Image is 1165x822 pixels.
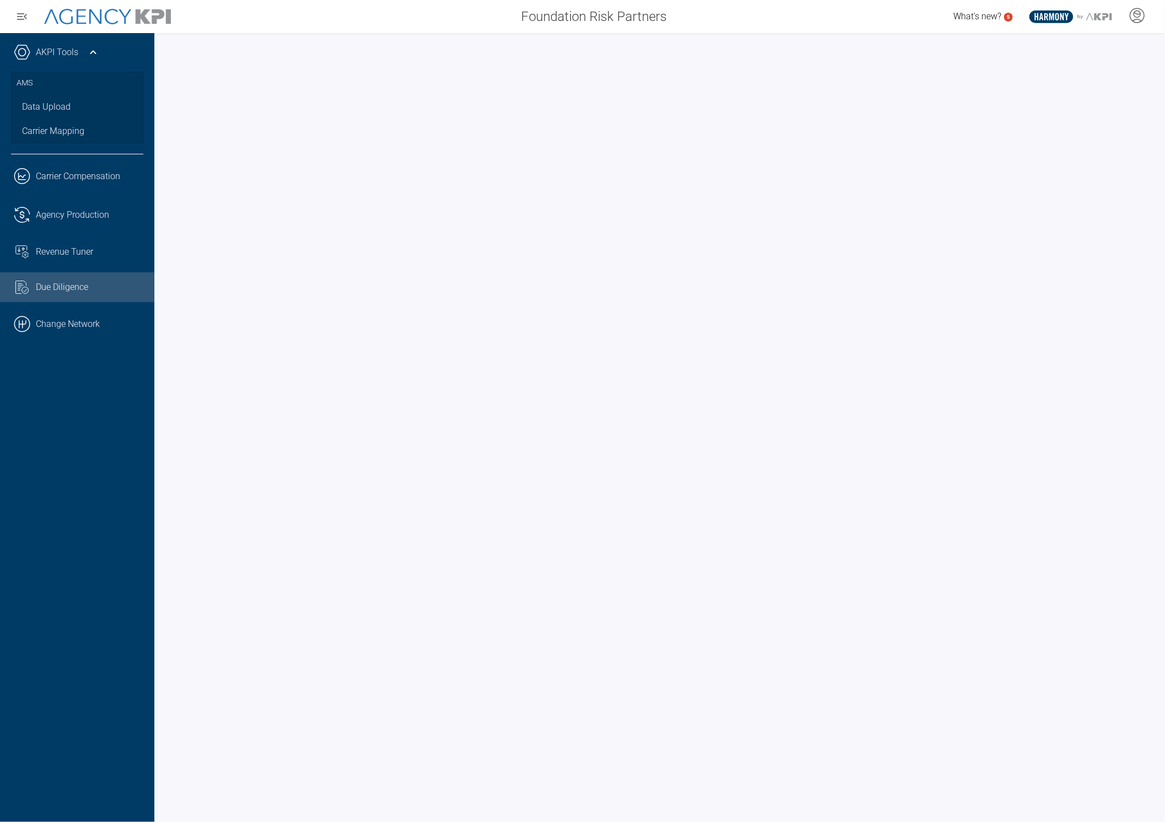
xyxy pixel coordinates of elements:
span: Foundation Risk Partners [521,7,667,26]
a: 5 [1004,13,1013,22]
span: Revenue Tuner [36,245,93,259]
text: 5 [1007,14,1010,20]
img: AgencyKPI [44,9,171,25]
span: Due Diligence [36,281,88,294]
a: AKPI Tools [36,46,78,59]
span: What's new? [953,11,1001,22]
h3: AMS [17,72,138,95]
span: Agency Production [36,208,109,222]
a: Carrier Mapping [11,119,143,143]
a: Data Upload [11,95,143,119]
